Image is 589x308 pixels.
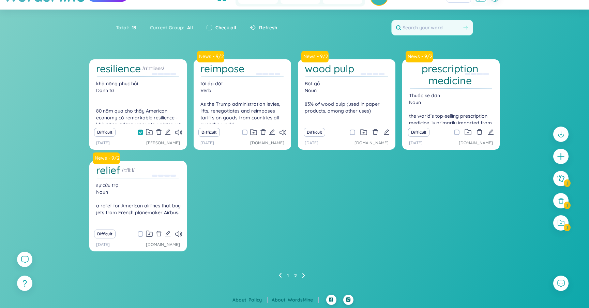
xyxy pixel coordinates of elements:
[122,166,135,174] h1: /rɪˈliːf/
[459,140,493,146] a: [DOMAIN_NAME]
[305,63,354,75] h1: wood pulp
[96,241,110,248] p: [DATE]
[250,140,284,146] a: [DOMAIN_NAME]
[93,80,183,124] div: khả năng phục hồi Danh từ 80 năm qua cho thấy American economy có remarkable resilience - khả nă...
[142,65,164,72] h1: /rɪˈzɪliəns/
[269,128,275,137] button: edit
[146,140,180,146] a: [PERSON_NAME]
[94,128,116,137] button: Difficult
[96,63,141,75] h1: resilience
[372,128,378,137] button: delete
[146,241,180,248] a: [DOMAIN_NAME]
[165,128,171,137] button: edit
[477,128,483,137] button: delete
[196,53,225,60] a: News - 9/2025
[165,231,171,237] span: edit
[260,128,266,137] button: delete
[156,229,162,239] button: delete
[129,24,136,31] span: 13
[143,20,200,35] div: Current Group :
[92,155,121,161] a: News - 9/2025
[406,92,496,124] div: Thuốc kê đơn Noun the world’s top-selling prescription medicine, is primarily imported from this ...
[232,296,268,304] div: About
[269,129,275,135] span: edit
[287,270,289,281] a: 1
[197,80,288,124] div: tái áp đặt Verb As the Trump administration levies, lifts, renegotiates and reimposes tariffs on ...
[301,53,329,60] a: News - 9/2025
[93,152,123,164] a: News - 9/2025
[477,129,483,135] span: delete
[406,51,436,62] a: News - 9/2025
[301,51,331,62] a: News - 9/2025
[392,20,458,35] input: Search your word
[304,128,325,137] button: Difficult
[557,152,565,161] span: plus
[156,128,162,137] button: delete
[198,128,220,137] button: Difficult
[302,270,305,281] li: Next Page
[165,129,171,135] span: edit
[372,129,378,135] span: delete
[116,20,143,35] div: Total :
[488,128,494,137] button: edit
[248,297,268,303] a: Policy
[184,25,193,31] span: All
[383,128,390,137] button: edit
[279,270,282,281] li: Previous Page
[294,270,297,281] a: 2
[260,129,266,135] span: delete
[409,63,491,87] h1: prescription medicine
[288,297,319,303] a: WordsMine
[272,296,319,304] div: About
[94,230,116,238] button: Difficult
[488,129,494,135] span: edit
[200,140,214,146] p: [DATE]
[259,24,277,31] span: Refresh
[93,182,183,226] div: sự cứu trợ Noun a relief for American airlines that buy jets from French planemaker Airbus.
[405,53,434,60] a: News - 9/2025
[409,140,423,146] p: [DATE]
[156,231,162,237] span: delete
[200,63,244,75] h1: reimpose
[383,129,390,135] span: edit
[96,164,120,176] h1: relief
[408,128,429,137] button: Difficult
[197,51,227,62] a: News - 9/2025
[165,229,171,239] button: edit
[215,24,236,31] label: Check all
[301,80,392,124] div: Bột gỗ Noun 83% of wood pulp (used in paper products, among other uses)
[354,140,389,146] a: [DOMAIN_NAME]
[156,129,162,135] span: delete
[96,140,110,146] p: [DATE]
[305,140,318,146] p: [DATE]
